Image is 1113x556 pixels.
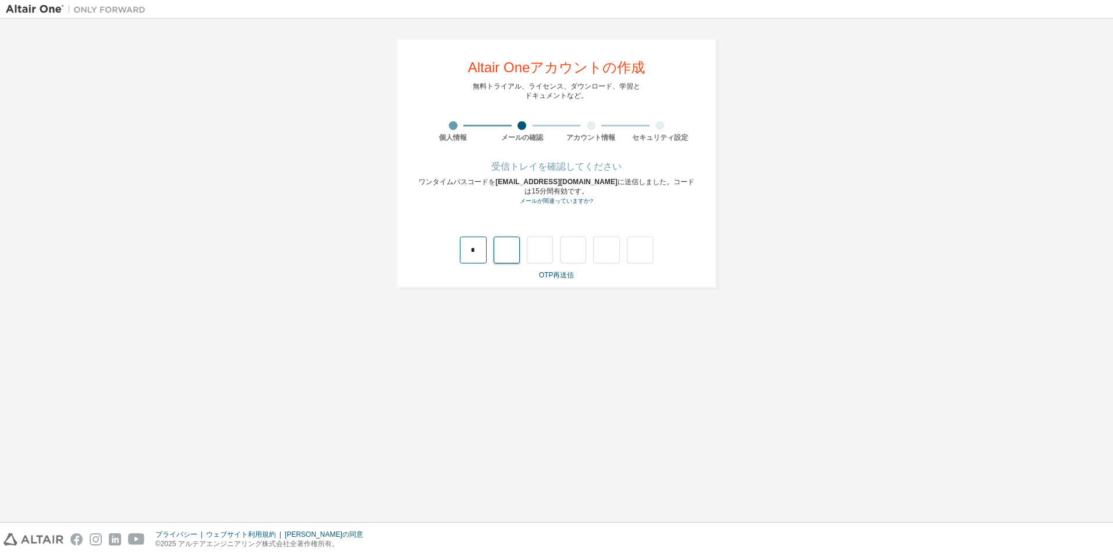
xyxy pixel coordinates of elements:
a: OTP再送信 [539,271,575,279]
div: ウェブサイト利用規約 [206,530,285,539]
div: ワンタイムパスコードを に送信しました。コードは15分間有効です。 [419,177,694,206]
div: Altair Oneアカウントの作成 [468,61,646,75]
a: Go back to the registration form [520,198,593,204]
div: メールの確認 [488,133,557,142]
img: instagram.svg [90,533,102,546]
div: 個人情報 [419,133,488,142]
font: 2025 アルテアエンジニアリング株式会社全著作権所有。 [161,540,339,548]
p: © [155,539,370,549]
div: 受信トレイを確認してください [419,163,694,170]
div: アカウント情報 [556,133,626,142]
div: 無料トライアル、ライセンス、ダウンロード、学習と ドキュメントなど。 [473,82,640,100]
img: altair_logo.svg [3,533,63,546]
span: [EMAIL_ADDRESS][DOMAIN_NAME] [495,178,617,186]
div: [PERSON_NAME]の同意 [285,530,370,539]
img: youtube.svg [128,533,145,546]
img: facebook.svg [70,533,83,546]
div: プライバシー [155,530,206,539]
img: アルタイルワン [6,3,151,15]
img: linkedin.svg [109,533,121,546]
div: セキュリティ設定 [626,133,695,142]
